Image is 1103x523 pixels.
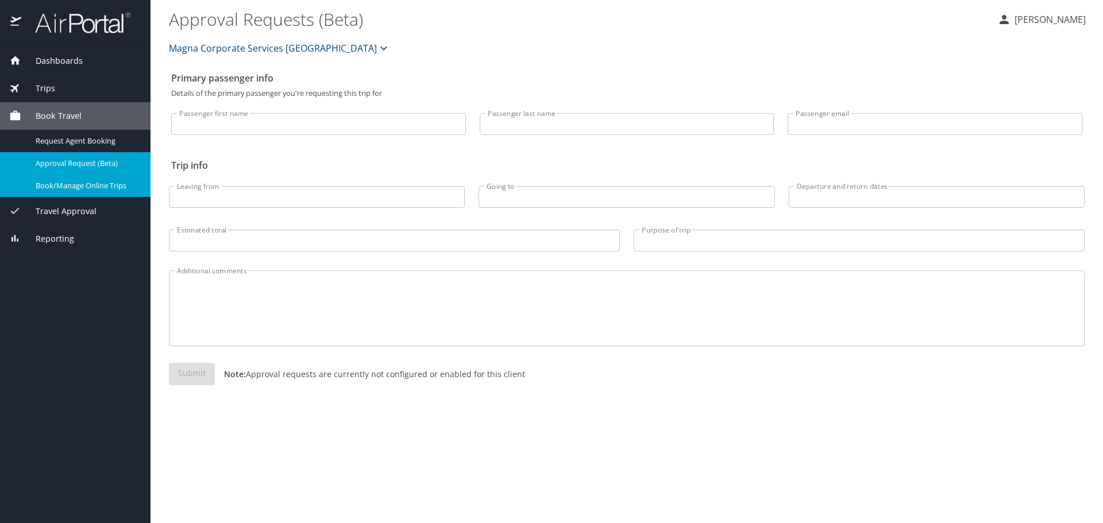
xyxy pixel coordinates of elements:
span: Request Agent Booking [36,135,137,146]
img: airportal-logo.png [22,11,130,34]
p: Details of the primary passenger you're requesting this trip for [171,90,1082,97]
span: Magna Corporate Services [GEOGRAPHIC_DATA] [169,40,377,56]
button: Magna Corporate Services [GEOGRAPHIC_DATA] [164,37,395,60]
h1: Approval Requests (Beta) [169,1,988,37]
button: [PERSON_NAME] [993,9,1090,30]
span: Trips [21,82,55,95]
span: Travel Approval [21,205,97,218]
h2: Primary passenger info [171,69,1082,87]
span: Book Travel [21,110,82,122]
span: Approval Request (Beta) [36,158,137,169]
h2: Trip info [171,156,1082,175]
p: Approval requests are currently not configured or enabled for this client [215,368,525,380]
span: Reporting [21,233,74,245]
span: Book/Manage Online Trips [36,180,137,191]
p: [PERSON_NAME] [1011,13,1086,26]
img: icon-airportal.png [10,11,22,34]
span: Dashboards [21,55,83,67]
strong: Note: [224,369,246,379]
